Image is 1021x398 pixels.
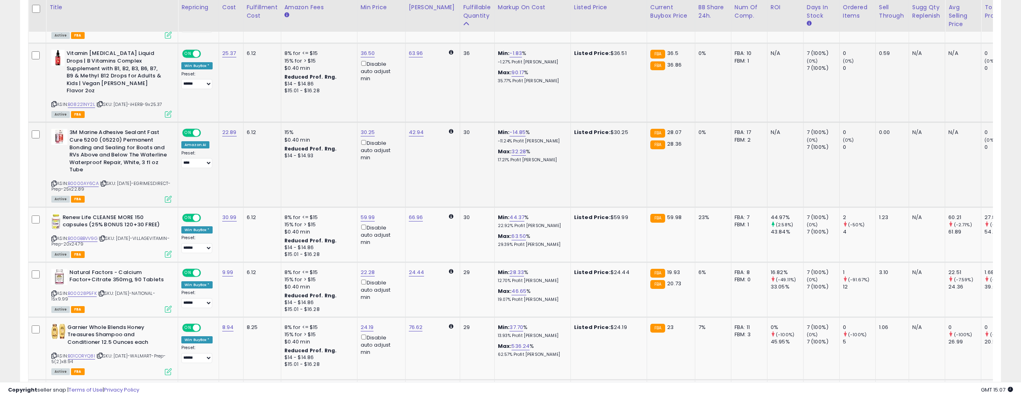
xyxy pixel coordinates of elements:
[807,331,818,338] small: (0%)
[8,386,37,394] strong: Copyright
[463,129,488,136] div: 30
[698,214,725,221] div: 23%
[183,269,193,276] span: ON
[948,338,981,345] div: 26.99
[200,214,213,221] span: OFF
[650,61,665,70] small: FBA
[68,180,99,187] a: B0000AY6CA
[807,324,839,331] div: 7 (100%)
[181,345,213,363] div: Preset:
[222,213,237,221] a: 30.99
[409,268,424,276] a: 24.44
[51,324,65,340] img: 51qrAOGCCuL._SL40_.jpg
[807,283,839,290] div: 7 (100%)
[498,157,564,163] p: 17.21% Profit [PERSON_NAME]
[948,129,975,136] div: N/A
[181,71,213,89] div: Preset:
[843,3,872,20] div: Ordered Items
[650,3,692,20] div: Current Buybox Price
[650,214,665,223] small: FBA
[200,324,213,331] span: OFF
[954,331,972,338] small: (-100%)
[650,140,665,149] small: FBA
[954,276,973,283] small: (-7.59%)
[222,128,237,136] a: 22.89
[51,269,172,312] div: ASIN:
[843,50,875,57] div: 0
[771,338,803,345] div: 45.95%
[409,49,423,57] a: 63.96
[51,180,171,192] span: | SKU: [DATE]-EGRIMESDIRECT-Prep-25x22.89
[284,306,351,313] div: $15.01 - $16.28
[463,50,488,57] div: 36
[498,269,564,284] div: %
[284,283,351,290] div: $0.40 min
[361,213,375,221] a: 59.99
[912,50,939,57] div: N/A
[361,223,399,246] div: Disable auto adjust min
[51,324,172,374] div: ASIN:
[284,65,351,72] div: $0.40 min
[912,269,939,276] div: N/A
[650,269,665,278] small: FBA
[498,78,564,84] p: 35.77% Profit [PERSON_NAME]
[51,50,172,117] div: ASIN:
[843,269,875,276] div: 1
[51,129,67,145] img: 41m+nlX9xmL._SL40_.jpg
[650,324,665,333] small: FBA
[948,3,978,28] div: Avg Selling Price
[650,280,665,289] small: FBA
[807,221,818,228] small: (0%)
[574,128,611,136] b: Listed Price:
[807,214,839,221] div: 7 (100%)
[948,324,981,331] div: 0
[735,57,761,65] div: FBM: 1
[912,214,939,221] div: N/A
[284,12,289,19] small: Amazon Fees.
[984,283,1017,290] div: 39.62
[51,214,172,257] div: ASIN:
[771,269,803,276] div: 16.82%
[843,144,875,151] div: 0
[981,386,1013,394] span: 2025-09-15 15:07 GMT
[698,129,725,136] div: 0%
[284,214,351,221] div: 8% for <= $15
[735,136,761,144] div: FBM: 2
[771,50,797,57] div: N/A
[843,338,875,345] div: 5
[807,144,839,151] div: 7 (100%)
[807,3,836,20] div: Days In Stock
[498,333,564,339] p: 13.93% Profit [PERSON_NAME]
[984,228,1017,236] div: 54.35
[498,148,512,155] b: Max:
[284,269,351,276] div: 8% for <= $15
[181,3,215,12] div: Repricing
[463,214,488,221] div: 30
[68,235,97,242] a: B00GBBVV9G
[51,353,166,365] span: | SKU: [DATE]-WALMART-Prep-5(2)x8.94
[848,331,867,338] small: (-100%)
[807,50,839,57] div: 7 (100%)
[284,152,351,159] div: $14 - $14.93
[49,3,175,12] div: Title
[509,268,524,276] a: 28.33
[361,268,375,276] a: 22.28
[284,136,351,144] div: $0.40 min
[698,269,725,276] div: 6%
[843,214,875,221] div: 2
[498,324,564,339] div: %
[807,137,818,143] small: (0%)
[68,101,95,108] a: B08221NY2L
[574,50,641,57] div: $36.51
[222,268,233,276] a: 9.99
[984,3,1014,20] div: Total Profit
[776,331,794,338] small: (-100%)
[667,268,680,276] span: 19.93
[667,213,682,221] span: 59.98
[667,128,681,136] span: 28.07
[284,221,351,228] div: 15% for > $15
[843,129,875,136] div: 0
[879,214,903,221] div: 1.23
[848,221,865,228] small: (-50%)
[51,196,70,203] span: All listings currently available for purchase on Amazon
